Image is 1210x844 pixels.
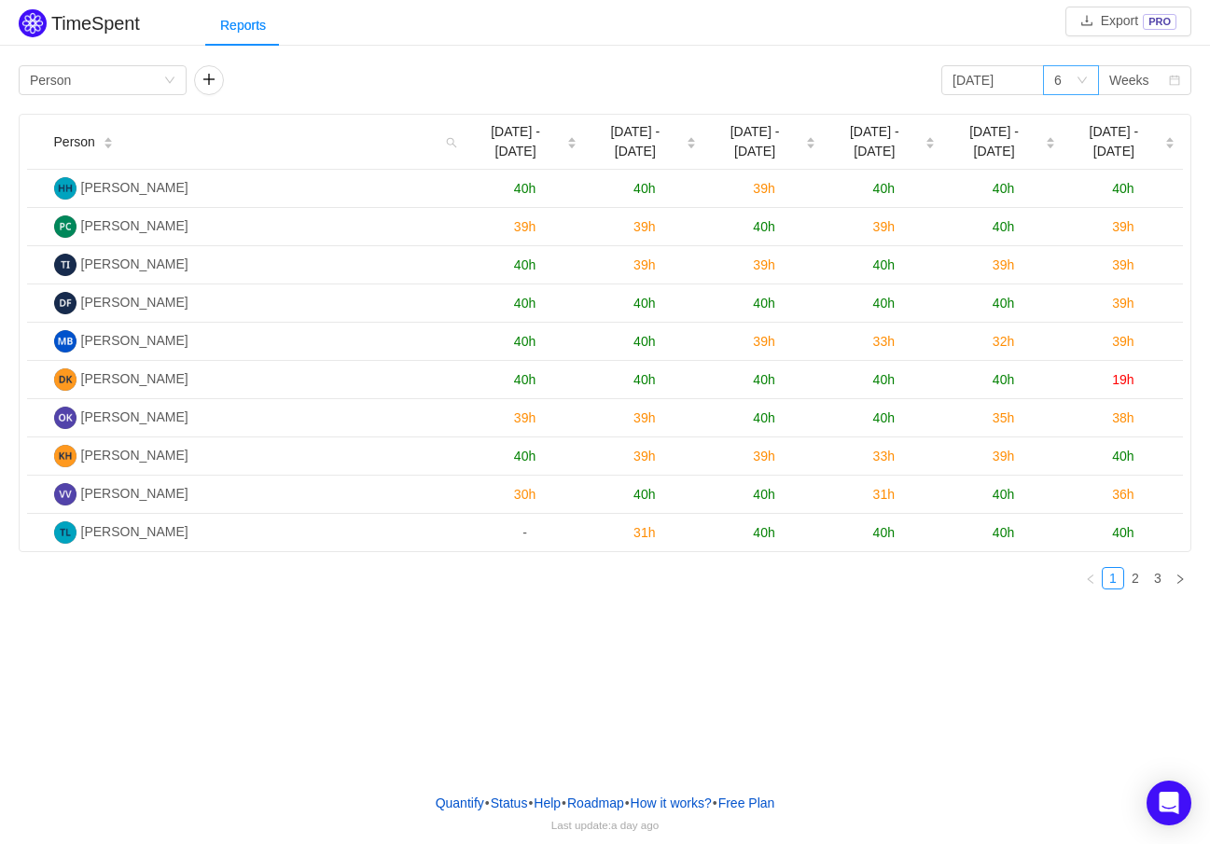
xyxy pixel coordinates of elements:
[1045,134,1056,147] div: Sort
[1169,567,1191,589] li: Next Page
[633,257,655,272] span: 39h
[925,134,936,140] i: icon: caret-up
[1065,7,1191,36] button: icon: downloadExportPRO
[753,525,774,540] span: 40h
[528,796,533,810] span: •
[472,122,558,161] span: [DATE] - [DATE]
[805,134,816,147] div: Sort
[514,410,535,425] span: 39h
[592,122,678,161] span: [DATE] - [DATE]
[54,330,76,353] img: MB
[633,296,655,311] span: 40h
[81,524,188,539] span: [PERSON_NAME]
[1071,122,1157,161] span: [DATE] - [DATE]
[993,181,1014,196] span: 40h
[514,372,535,387] span: 40h
[1112,372,1134,387] span: 19h
[925,134,936,147] div: Sort
[753,181,774,196] span: 39h
[1112,525,1134,540] span: 40h
[753,219,774,234] span: 40h
[514,181,535,196] span: 40h
[1079,567,1102,589] li: Previous Page
[54,368,76,391] img: DK
[873,487,895,502] span: 31h
[490,789,529,817] a: Status
[54,521,76,544] img: TL
[1112,334,1134,349] span: 39h
[438,115,465,169] i: icon: search
[993,525,1014,540] span: 40h
[686,134,696,140] i: icon: caret-up
[1109,66,1149,94] div: Weeks
[1112,181,1134,196] span: 40h
[993,372,1014,387] span: 40h
[625,796,630,810] span: •
[81,448,188,463] span: [PERSON_NAME]
[514,219,535,234] span: 39h
[54,215,76,238] img: PC
[81,180,188,195] span: [PERSON_NAME]
[993,487,1014,502] span: 40h
[103,134,113,140] i: icon: caret-up
[873,257,895,272] span: 40h
[806,142,816,147] i: icon: caret-down
[514,334,535,349] span: 40h
[993,257,1014,272] span: 39h
[686,134,697,147] div: Sort
[993,219,1014,234] span: 40h
[566,134,577,140] i: icon: caret-up
[873,410,895,425] span: 40h
[566,789,625,817] a: Roadmap
[686,142,696,147] i: icon: caret-down
[951,122,1036,161] span: [DATE] - [DATE]
[514,257,535,272] span: 40h
[753,372,774,387] span: 40h
[103,134,114,147] div: Sort
[873,334,895,349] span: 33h
[1112,449,1134,464] span: 40h
[633,487,655,502] span: 40h
[633,410,655,425] span: 39h
[1085,574,1096,585] i: icon: left
[1147,567,1169,589] li: 3
[633,525,655,540] span: 31h
[551,819,659,831] span: Last update:
[1112,257,1134,272] span: 39h
[993,410,1014,425] span: 35h
[1054,66,1062,94] div: 6
[753,487,774,502] span: 40h
[54,445,76,467] img: KH
[873,525,895,540] span: 40h
[941,65,1044,95] input: Start date
[1165,142,1175,147] i: icon: caret-down
[630,789,713,817] button: How it works?
[54,483,76,505] img: VV
[81,486,188,501] span: [PERSON_NAME]
[54,254,76,276] img: TI
[873,181,895,196] span: 40h
[81,409,188,424] span: [PERSON_NAME]
[81,333,188,348] span: [PERSON_NAME]
[54,407,76,429] img: OK
[753,334,774,349] span: 39h
[1147,568,1168,588] a: 3
[566,142,577,147] i: icon: caret-down
[611,819,659,831] span: a day ago
[81,218,188,233] span: [PERSON_NAME]
[1045,134,1055,140] i: icon: caret-up
[51,13,140,34] h2: TimeSpent
[81,295,188,310] span: [PERSON_NAME]
[1077,75,1088,88] i: icon: down
[753,449,774,464] span: 39h
[1165,134,1175,140] i: icon: caret-up
[522,525,527,540] span: -
[831,122,917,161] span: [DATE] - [DATE]
[54,132,95,152] span: Person
[103,142,113,147] i: icon: caret-down
[873,296,895,311] span: 40h
[1125,568,1146,588] a: 2
[30,66,71,94] div: Person
[566,134,577,147] div: Sort
[993,334,1014,349] span: 32h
